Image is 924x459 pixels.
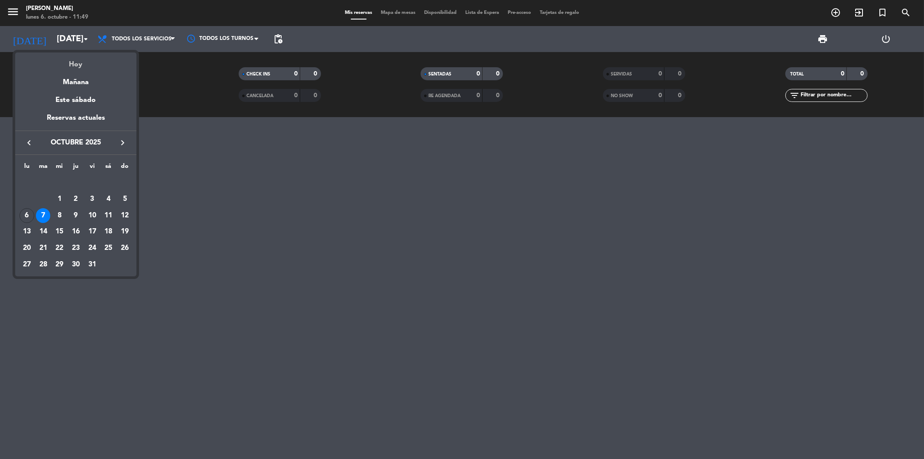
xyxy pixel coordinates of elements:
td: 11 de octubre de 2025 [101,207,117,224]
td: 9 de octubre de 2025 [68,207,84,224]
th: viernes [84,161,101,175]
div: 30 [68,257,83,272]
div: 20 [19,241,34,256]
td: 21 de octubre de 2025 [35,240,52,256]
div: 21 [36,241,51,256]
span: octubre 2025 [37,137,115,148]
div: 8 [52,208,67,223]
td: 5 de octubre de 2025 [117,191,133,207]
div: 7 [36,208,51,223]
div: 27 [19,257,34,272]
td: 18 de octubre de 2025 [101,224,117,240]
div: 31 [85,257,100,272]
div: 22 [52,241,67,256]
div: 24 [85,241,100,256]
div: 17 [85,224,100,239]
th: jueves [68,161,84,175]
div: 25 [101,241,116,256]
div: 13 [19,224,34,239]
td: 17 de octubre de 2025 [84,224,101,240]
td: 23 de octubre de 2025 [68,240,84,256]
div: 28 [36,257,51,272]
td: 26 de octubre de 2025 [117,240,133,256]
i: keyboard_arrow_right [117,138,128,148]
div: 26 [117,241,132,256]
div: 3 [85,192,100,207]
td: 19 de octubre de 2025 [117,224,133,240]
td: 15 de octubre de 2025 [51,224,68,240]
div: 4 [101,192,116,207]
td: 13 de octubre de 2025 [19,224,35,240]
div: Este sábado [15,88,136,112]
td: 20 de octubre de 2025 [19,240,35,256]
td: 2 de octubre de 2025 [68,191,84,207]
div: 11 [101,208,116,223]
td: 12 de octubre de 2025 [117,207,133,224]
td: 31 de octubre de 2025 [84,256,101,273]
td: 14 de octubre de 2025 [35,224,52,240]
td: 22 de octubre de 2025 [51,240,68,256]
td: 25 de octubre de 2025 [101,240,117,256]
div: 23 [68,241,83,256]
div: 16 [68,224,83,239]
div: 9 [68,208,83,223]
td: 29 de octubre de 2025 [51,256,68,273]
div: 14 [36,224,51,239]
td: 30 de octubre de 2025 [68,256,84,273]
td: 16 de octubre de 2025 [68,224,84,240]
td: 4 de octubre de 2025 [101,191,117,207]
td: 10 de octubre de 2025 [84,207,101,224]
td: 28 de octubre de 2025 [35,256,52,273]
td: 8 de octubre de 2025 [51,207,68,224]
td: 27 de octubre de 2025 [19,256,35,273]
td: 7 de octubre de 2025 [35,207,52,224]
th: miércoles [51,161,68,175]
i: keyboard_arrow_left [24,138,34,148]
th: lunes [19,161,35,175]
td: 24 de octubre de 2025 [84,240,101,256]
td: 1 de octubre de 2025 [51,191,68,207]
div: 12 [117,208,132,223]
th: domingo [117,161,133,175]
div: Mañana [15,70,136,88]
div: 2 [68,192,83,207]
div: 15 [52,224,67,239]
div: 5 [117,192,132,207]
td: 3 de octubre de 2025 [84,191,101,207]
div: Hoy [15,52,136,70]
div: 19 [117,224,132,239]
th: martes [35,161,52,175]
td: OCT. [19,175,133,191]
td: 6 de octubre de 2025 [19,207,35,224]
div: Reservas actuales [15,112,136,130]
div: 10 [85,208,100,223]
div: 29 [52,257,67,272]
div: 1 [52,192,67,207]
button: keyboard_arrow_right [115,137,130,148]
div: 6 [19,208,34,223]
button: keyboard_arrow_left [21,137,37,148]
div: 18 [101,224,116,239]
th: sábado [101,161,117,175]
